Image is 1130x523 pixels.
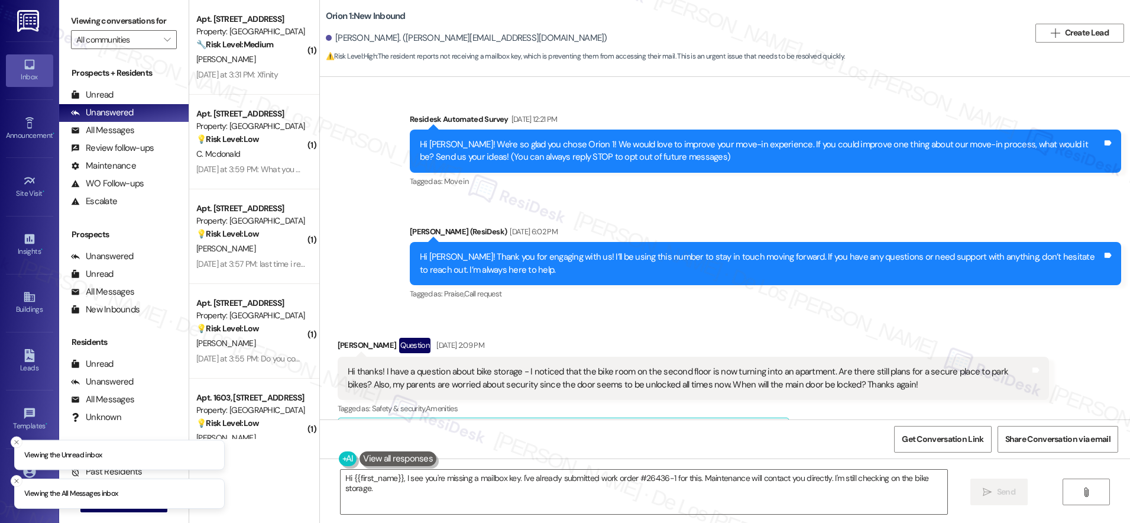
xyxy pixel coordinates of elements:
div: [DATE] 12:21 PM [509,113,558,125]
div: Apt. [STREET_ADDRESS] [196,202,306,215]
div: Residents [59,336,189,348]
span: : The resident reports not receiving a mailbox key, which is preventing them from accessing their... [326,50,845,63]
div: Prospects + Residents [59,67,189,79]
span: Create Lead [1065,27,1109,39]
button: Close toast [11,436,22,448]
div: Unread [71,358,114,370]
strong: 💡 Risk Level: Low [196,134,259,144]
span: [PERSON_NAME] [196,54,255,64]
div: [DATE] 2:09 PM [433,339,484,351]
div: [DATE] at 3:55 PM: Do you communicate? [196,353,338,364]
div: WO Follow-ups [71,177,144,190]
div: Apt. [STREET_ADDRESS] [196,13,306,25]
p: Viewing the All Messages inbox [24,489,118,499]
div: Review follow-ups [71,142,154,154]
div: [PERSON_NAME] [338,338,1049,357]
span: [PERSON_NAME] [196,243,255,254]
strong: 🔧 Risk Level: Medium [196,39,273,50]
img: ResiDesk Logo [17,10,41,32]
button: Close toast [11,475,22,487]
span: Praise , [444,289,464,299]
span: [PERSON_NAME] [196,338,255,348]
button: Send [970,479,1028,505]
span: Call request [464,289,501,299]
a: Inbox [6,54,53,86]
div: [DATE] at 3:59 PM: What you mean improve Are y'all offering the service [196,164,441,175]
div: All Messages [71,286,134,298]
span: • [41,246,43,254]
div: [DATE] 6:02 PM [507,225,558,238]
div: Unanswered [71,250,134,263]
div: Prospects [59,228,189,241]
a: Insights • [6,229,53,261]
span: • [43,188,44,196]
div: Apt. [STREET_ADDRESS] [196,108,306,120]
textarea: Hi {{first_name}}, I see you're missing a mailbox key. I've already submitted work order #26436-1... [341,470,947,514]
i:  [164,35,170,44]
div: [DATE] at 3:31 PM: Xfinity [196,69,278,80]
div: New Inbounds [71,304,140,316]
div: Tagged as: [410,173,1121,190]
div: [PERSON_NAME]. ([PERSON_NAME][EMAIL_ADDRESS][DOMAIN_NAME]) [326,32,607,44]
div: Hi [PERSON_NAME]! We're so glad you chose Orion 1! We would love to improve your move-in experien... [420,138,1102,164]
div: [DATE] at 3:57 PM: last time i replied that's what it said [196,259,378,269]
div: Hi thanks! I have a question about bike storage - I noticed that the bike room on the second floo... [348,366,1030,391]
strong: ⚠️ Risk Level: High [326,51,377,61]
a: Templates • [6,403,53,435]
i:  [983,488,992,497]
span: Get Conversation Link [902,433,983,445]
div: Unread [71,268,114,280]
label: Viewing conversations for [71,12,177,30]
span: Amenities [426,403,458,414]
button: Get Conversation Link [894,426,991,453]
div: Residesk Automated Survey [410,113,1121,130]
span: Move in [444,176,468,186]
a: Account [6,461,53,493]
p: Viewing the Unread inbox [24,450,102,460]
strong: 💡 Risk Level: Low [196,418,259,428]
div: Unanswered [71,106,134,119]
div: Tagged as: [338,400,1049,417]
strong: 💡 Risk Level: Low [196,323,259,334]
span: Safety & security , [372,403,426,414]
div: Apt. 1603, [STREET_ADDRESS] [196,392,306,404]
div: Property: [GEOGRAPHIC_DATA] [196,25,306,38]
div: Unanswered [71,376,134,388]
div: Unknown [71,411,121,424]
span: [PERSON_NAME] [196,432,255,443]
div: Property: [GEOGRAPHIC_DATA] [196,120,306,133]
div: All Messages [71,393,134,406]
div: [PERSON_NAME] (ResiDesk) [410,225,1121,242]
a: Buildings [6,287,53,319]
div: Property: [GEOGRAPHIC_DATA] [196,215,306,227]
i:  [1082,488,1090,497]
div: All Messages [71,124,134,137]
div: Escalate [71,195,117,208]
button: Create Lead [1035,24,1124,43]
div: Maintenance [71,160,136,172]
span: Share Conversation via email [1005,433,1110,445]
a: Leads [6,346,53,377]
span: C. Mcdonald [196,148,240,159]
div: Property: [GEOGRAPHIC_DATA] [196,309,306,322]
div: Unread [71,89,114,101]
strong: 💡 Risk Level: Low [196,228,259,239]
div: Question [399,338,430,353]
div: Property: [GEOGRAPHIC_DATA] [196,404,306,417]
button: Share Conversation via email [998,426,1118,453]
span: Send [997,486,1015,498]
div: Apt. [STREET_ADDRESS] [196,297,306,309]
b: Orion 1: New Inbound [326,10,406,22]
div: Hi [PERSON_NAME]! Thank you for engaging with us! I’ll be using this number to stay in touch movi... [420,251,1102,276]
input: All communities [76,30,158,49]
span: • [46,420,47,428]
div: Tagged as: [410,285,1121,302]
span: • [53,130,54,138]
i:  [1051,28,1060,38]
a: Site Visit • [6,171,53,203]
